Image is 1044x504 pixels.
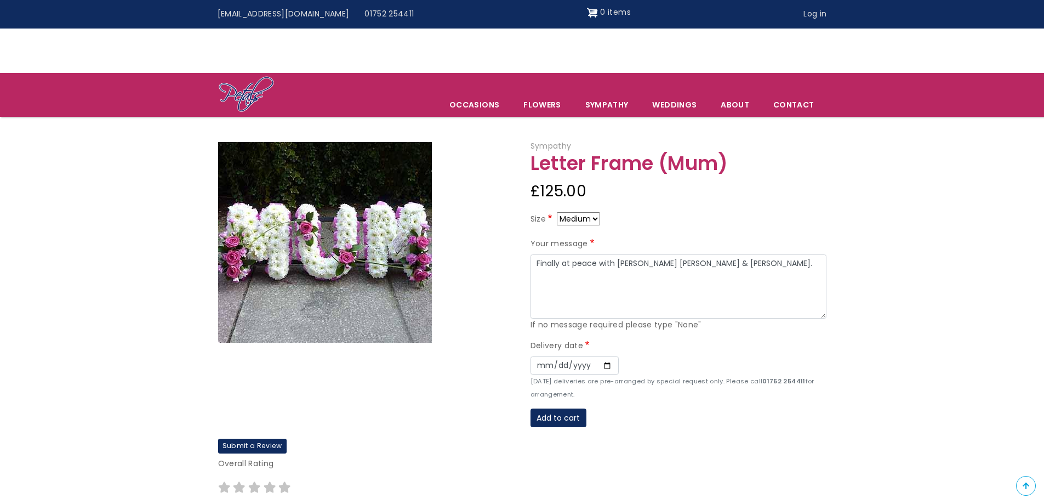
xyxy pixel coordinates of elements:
[530,377,814,399] small: [DATE] deliveries are pre-arranged by special request only. Please call for arrangement.
[438,93,511,116] span: Occasions
[530,409,586,427] button: Add to cart
[530,339,592,353] label: Delivery date
[530,178,826,205] div: £125.00
[530,213,555,226] label: Size
[641,93,708,116] span: Weddings
[762,377,805,386] strong: 01752 254411
[600,7,630,18] span: 0 items
[587,4,598,21] img: Shopping cart
[218,457,826,471] p: Overall Rating
[218,76,275,114] img: Home
[530,153,826,174] h1: Letter Frame (Mum)
[512,93,572,116] a: Flowers
[218,142,432,343] img: Letter Frame (Mum)
[218,439,287,454] label: Submit a Review
[796,4,834,25] a: Log in
[530,237,597,251] label: Your message
[587,4,631,21] a: Shopping cart 0 items
[357,4,421,25] a: 01752 254411
[709,93,761,116] a: About
[574,93,640,116] a: Sympathy
[210,4,357,25] a: [EMAIL_ADDRESS][DOMAIN_NAME]
[762,93,825,116] a: Contact
[530,319,826,332] div: If no message required please type "None"
[530,140,572,151] span: Sympathy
